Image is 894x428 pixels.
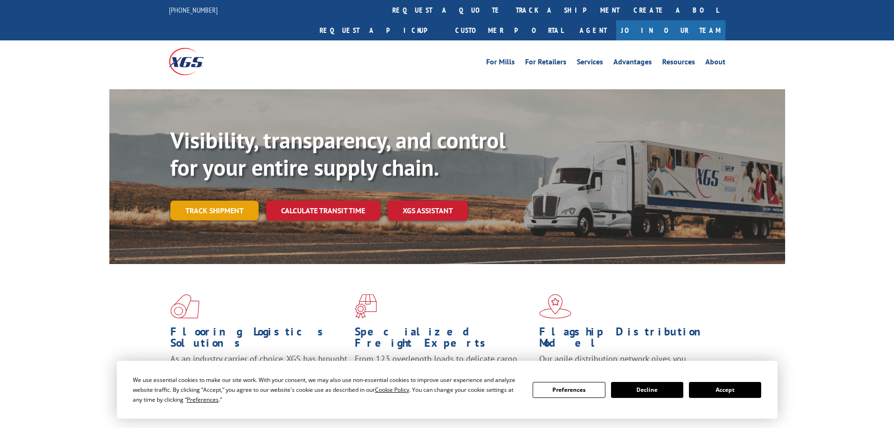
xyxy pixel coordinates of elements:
[525,58,566,69] a: For Retailers
[577,58,603,69] a: Services
[170,326,348,353] h1: Flooring Logistics Solutions
[170,294,199,319] img: xgs-icon-total-supply-chain-intelligence-red
[117,361,778,419] div: Cookie Consent Prompt
[705,58,726,69] a: About
[170,353,347,387] span: As an industry carrier of choice, XGS has brought innovation and dedication to flooring logistics...
[388,201,468,221] a: XGS ASSISTANT
[169,5,218,15] a: [PHONE_NUMBER]
[570,20,616,40] a: Agent
[613,58,652,69] a: Advantages
[662,58,695,69] a: Resources
[611,382,683,398] button: Decline
[539,294,572,319] img: xgs-icon-flagship-distribution-model-red
[313,20,448,40] a: Request a pickup
[133,375,521,405] div: We use essential cookies to make our site work. With your consent, we may also use non-essential ...
[355,353,532,395] p: From 123 overlength loads to delicate cargo, our experienced staff knows the best way to move you...
[170,125,505,182] b: Visibility, transparency, and control for your entire supply chain.
[355,294,377,319] img: xgs-icon-focused-on-flooring-red
[539,353,712,375] span: Our agile distribution network gives you nationwide inventory management on demand.
[170,201,259,220] a: Track shipment
[689,382,761,398] button: Accept
[187,396,219,404] span: Preferences
[616,20,726,40] a: Join Our Team
[539,326,717,353] h1: Flagship Distribution Model
[533,382,605,398] button: Preferences
[486,58,515,69] a: For Mills
[355,326,532,353] h1: Specialized Freight Experts
[448,20,570,40] a: Customer Portal
[266,201,380,221] a: Calculate transit time
[375,386,409,394] span: Cookie Policy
